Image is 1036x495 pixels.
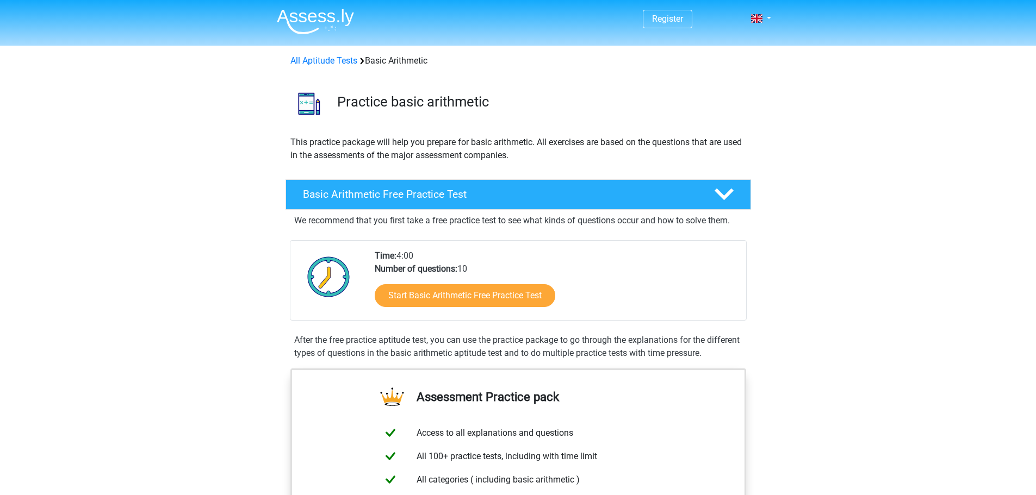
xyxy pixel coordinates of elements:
a: All Aptitude Tests [290,55,357,66]
img: Clock [301,249,356,304]
h4: Basic Arithmetic Free Practice Test [303,188,697,200]
img: basic arithmetic [286,80,332,127]
b: Number of questions: [375,264,457,274]
b: Time: [375,250,396,261]
a: Register [652,14,683,24]
div: 4:00 10 [367,249,746,320]
p: We recommend that you first take a free practice test to see what kinds of questions occur and ho... [294,214,742,227]
p: This practice package will help you prepare for basic arithmetic. All exercises are based on the ... [290,136,746,162]
h3: Practice basic arithmetic [337,93,742,110]
a: Basic Arithmetic Free Practice Test [281,179,755,210]
div: Basic Arithmetic [286,54,750,67]
a: Start Basic Arithmetic Free Practice Test [375,284,555,307]
div: After the free practice aptitude test, you can use the practice package to go through the explana... [290,334,747,360]
img: Assessly [277,9,354,34]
